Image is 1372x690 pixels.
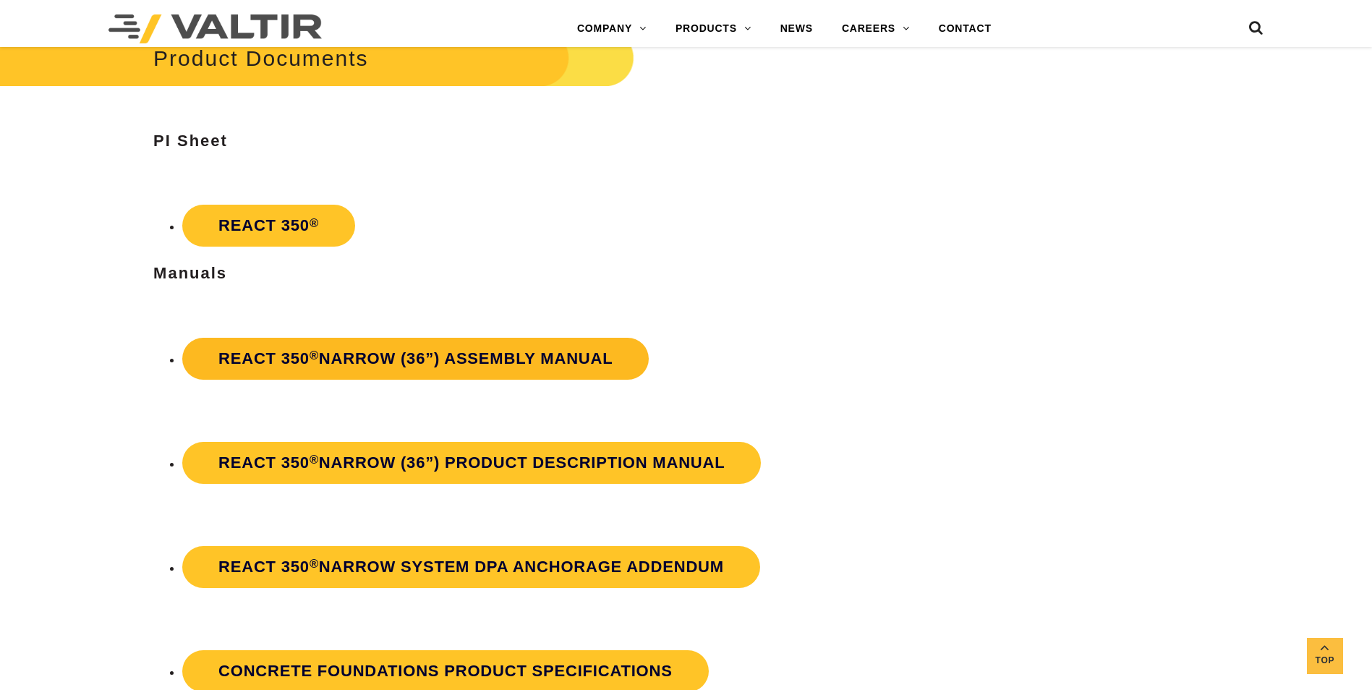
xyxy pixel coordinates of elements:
[766,14,827,43] a: NEWS
[218,453,725,472] strong: REACT 350 Narrow (36”) Product Description Manual
[310,453,319,466] sup: ®
[153,132,228,150] strong: PI Sheet
[924,14,1006,43] a: CONTACT
[108,14,322,43] img: Valtir
[827,14,924,43] a: CAREERS
[218,558,724,576] strong: REACT 350 Narrow System DPA Anchorage Addendum
[182,205,355,247] a: REACT 350®
[563,14,661,43] a: COMPANY
[182,442,761,484] a: REACT 350®Narrow (36”) Product Description Manual
[218,662,673,680] strong: Concrete Foundations Product Specifications
[153,264,227,282] strong: Manuals
[310,349,319,362] sup: ®
[310,216,319,229] sup: ®
[310,557,319,570] sup: ®
[182,546,760,588] a: REACT 350®Narrow System DPA Anchorage Addendum
[661,14,766,43] a: PRODUCTS
[1307,652,1343,669] span: Top
[218,349,613,367] strong: REACT 350 Narrow (36”) Assembly Manual
[1307,638,1343,674] a: Top
[182,338,649,380] a: REACT 350®Narrow (36”) Assembly Manual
